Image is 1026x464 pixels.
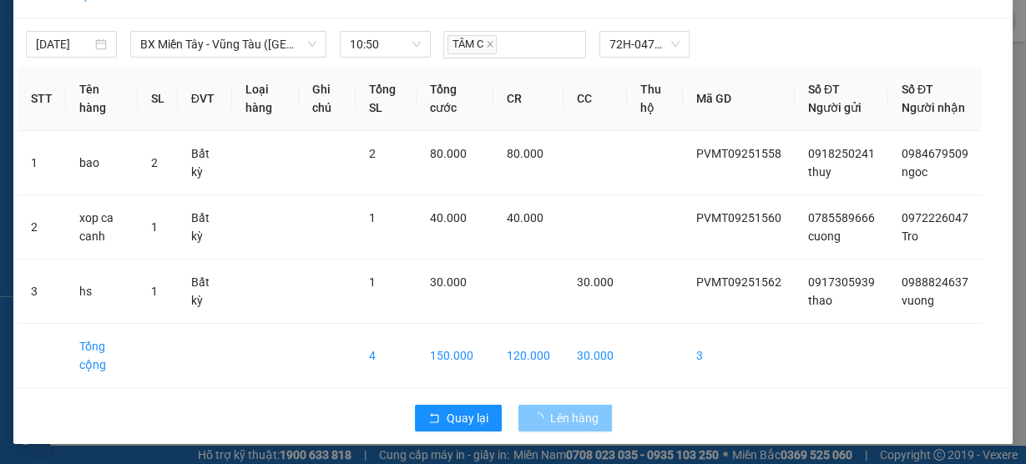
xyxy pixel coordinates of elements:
[902,294,934,307] span: vuong
[507,147,543,160] span: 80.000
[430,275,467,289] span: 30.000
[447,409,488,427] span: Quay lại
[350,32,421,57] span: 10:50
[18,67,66,131] th: STT
[683,67,795,131] th: Mã GD
[356,67,417,131] th: Tổng SL
[178,195,233,260] td: Bất kỳ
[902,147,968,160] span: 0984679509
[564,324,627,388] td: 30.000
[808,83,840,96] span: Số ĐT
[430,211,467,224] span: 40.000
[18,131,66,195] td: 1
[696,275,781,289] span: PVMT09251562
[550,409,599,427] span: Lên hàng
[178,131,233,195] td: Bất kỳ
[808,101,862,114] span: Người gửi
[609,32,680,57] span: 72H-047.05
[66,260,138,324] td: hs
[415,405,502,431] button: rollbackQuay lại
[66,131,138,195] td: bao
[627,67,683,131] th: Thu hộ
[232,67,299,131] th: Loại hàng
[36,35,92,53] input: 14/09/2025
[808,211,875,224] span: 0785589666
[902,211,968,224] span: 0972226047
[808,147,875,160] span: 0918250241
[151,285,158,298] span: 1
[493,67,564,131] th: CR
[564,67,627,131] th: CC
[138,67,178,131] th: SL
[518,405,612,431] button: Lên hàng
[369,147,376,160] span: 2
[417,324,493,388] td: 150.000
[356,324,417,388] td: 4
[902,165,927,179] span: ngoc
[18,260,66,324] td: 3
[696,211,781,224] span: PVMT09251560
[577,275,614,289] span: 30.000
[808,165,831,179] span: thuy
[808,275,875,289] span: 0917305939
[66,195,138,260] td: xop ca canh
[178,260,233,324] td: Bất kỳ
[307,39,317,49] span: down
[696,147,781,160] span: PVMT09251558
[683,324,795,388] td: 3
[428,412,440,426] span: rollback
[808,294,832,307] span: thao
[507,211,543,224] span: 40.000
[902,229,918,243] span: Tro
[369,211,376,224] span: 1
[299,67,356,131] th: Ghi chú
[369,275,376,289] span: 1
[66,67,138,131] th: Tên hàng
[902,83,933,96] span: Số ĐT
[151,156,158,169] span: 2
[18,195,66,260] td: 2
[532,412,550,424] span: loading
[486,40,494,48] span: close
[447,35,497,54] span: TÂM C
[430,147,467,160] span: 80.000
[151,220,158,234] span: 1
[140,32,316,57] span: BX Miền Tây - Vũng Tàu (Hàng Hóa)
[902,275,968,289] span: 0988824637
[902,101,965,114] span: Người nhận
[66,324,138,388] td: Tổng cộng
[417,67,493,131] th: Tổng cước
[178,67,233,131] th: ĐVT
[493,324,564,388] td: 120.000
[808,229,841,243] span: cuong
